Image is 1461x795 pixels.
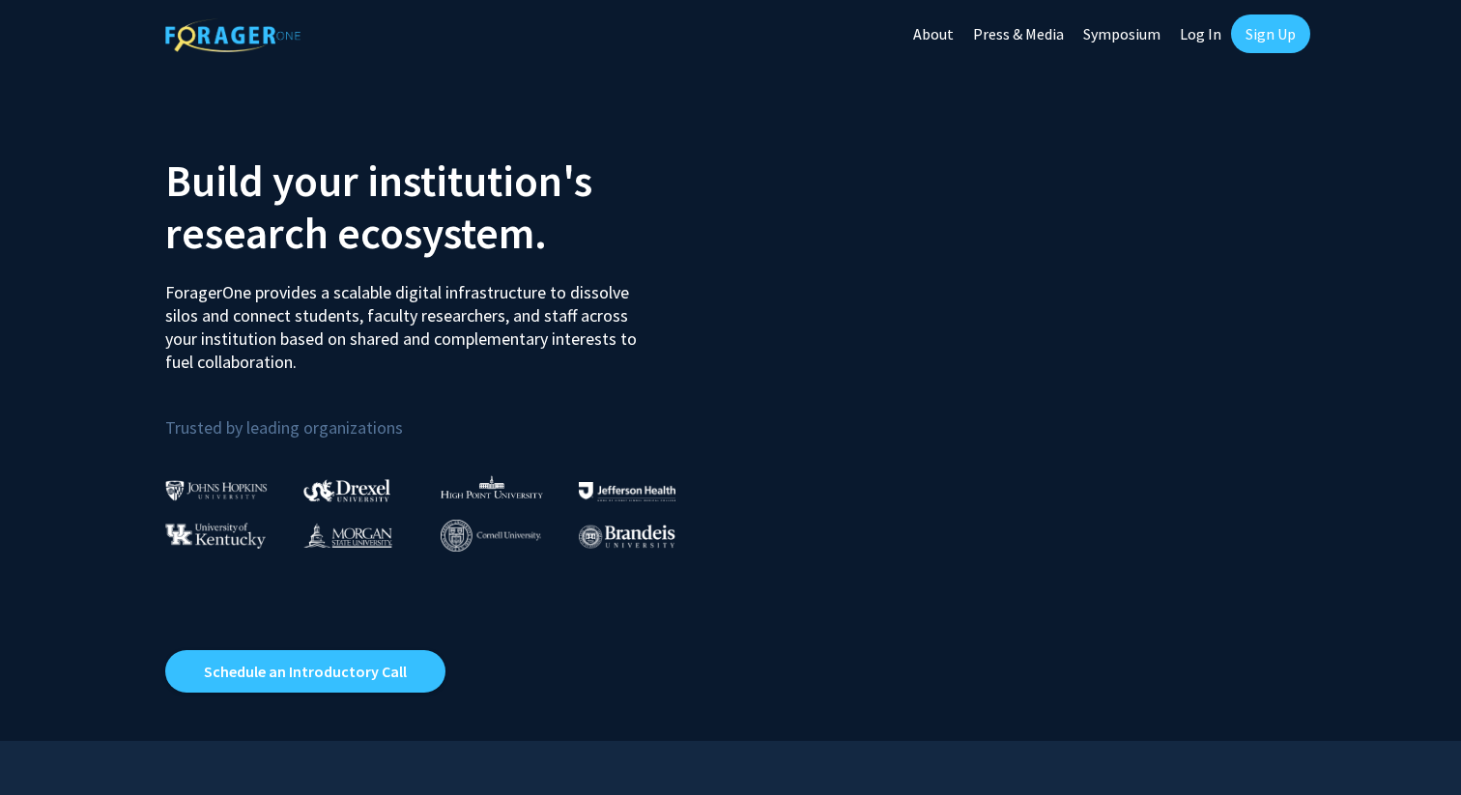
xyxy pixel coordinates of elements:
img: Cornell University [441,520,541,552]
img: ForagerOne Logo [165,18,301,52]
img: Morgan State University [303,523,392,548]
img: Thomas Jefferson University [579,482,675,500]
img: University of Kentucky [165,523,266,549]
h2: Build your institution's research ecosystem. [165,155,716,259]
p: ForagerOne provides a scalable digital infrastructure to dissolve silos and connect students, fac... [165,267,650,374]
a: Opens in a new tab [165,650,445,693]
p: Trusted by leading organizations [165,389,716,442]
img: Johns Hopkins University [165,480,268,500]
img: High Point University [441,475,543,498]
img: Brandeis University [579,525,675,549]
img: Drexel University [303,479,390,501]
a: Sign Up [1231,14,1310,53]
